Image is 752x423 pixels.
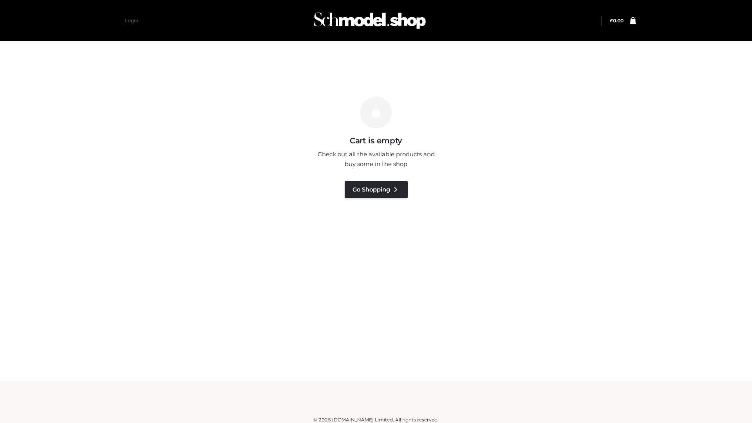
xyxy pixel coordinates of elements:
[134,136,618,145] h3: Cart is empty
[610,18,624,23] bdi: 0.00
[313,149,439,169] p: Check out all the available products and buy some in the shop
[610,18,613,23] span: £
[345,181,408,198] a: Go Shopping
[125,18,138,23] a: Login
[610,18,624,23] a: £0.00
[311,5,428,36] img: Schmodel Admin 964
